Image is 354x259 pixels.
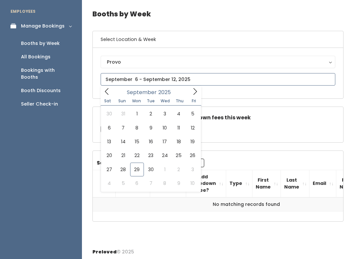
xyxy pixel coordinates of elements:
span: September 19, 2025 [186,135,199,149]
th: Email: activate to sort column ascending [309,170,336,197]
span: September 8, 2025 [130,121,144,135]
span: October 7, 2025 [144,176,158,190]
input: Year [157,88,176,96]
span: Fri [187,99,201,103]
span: Wed [158,99,172,103]
span: September 15, 2025 [130,135,144,149]
div: Bookings with Booths [21,67,71,81]
span: September 20, 2025 [102,149,116,162]
span: September 25, 2025 [172,149,186,162]
span: September 18, 2025 [172,135,186,149]
div: © 2025 [92,243,134,255]
span: October 10, 2025 [186,176,199,190]
span: September 12, 2025 [186,121,199,135]
button: Provo [101,56,335,68]
span: September [127,90,157,95]
span: September 1, 2025 [130,107,144,121]
th: #: activate to sort column descending [93,170,116,197]
span: August 30, 2025 [102,107,116,121]
div: Booth Discounts [21,87,61,94]
span: September 13, 2025 [102,135,116,149]
span: Mon [129,99,144,103]
h6: Select Location & Week [93,31,343,48]
th: First Name: activate to sort column ascending [252,170,281,197]
div: Provo [107,58,329,66]
span: September 27, 2025 [102,163,116,176]
span: September 9, 2025 [144,121,158,135]
span: September 16, 2025 [144,135,158,149]
span: October 3, 2025 [186,163,199,176]
span: Preloved [92,249,117,255]
h5: Check this box if there are no takedown fees this week [101,115,335,121]
span: October 6, 2025 [130,176,144,190]
span: September 23, 2025 [144,149,158,162]
span: September 2, 2025 [144,107,158,121]
th: Last Name: activate to sort column ascending [281,170,309,197]
div: All Bookings [21,53,50,60]
div: Booths by Week [21,40,60,47]
span: September 17, 2025 [158,135,172,149]
span: October 1, 2025 [158,163,172,176]
input: September 6 - September 12, 2025 [101,73,335,86]
span: October 4, 2025 [102,176,116,190]
span: September 5, 2025 [186,107,199,121]
div: Manage Bookings [21,23,65,30]
label: Search: [97,159,204,167]
span: September 21, 2025 [116,149,130,162]
span: September 22, 2025 [130,149,144,162]
th: Add Takedown Fee?: activate to sort column ascending [186,170,226,197]
span: September 26, 2025 [186,149,199,162]
span: September 28, 2025 [116,163,130,176]
span: Sun [115,99,129,103]
span: September 30, 2025 [144,163,158,176]
span: October 2, 2025 [172,163,186,176]
h4: Booths by Week [92,5,344,23]
span: October 9, 2025 [172,176,186,190]
span: September 11, 2025 [172,121,186,135]
span: October 8, 2025 [158,176,172,190]
span: September 7, 2025 [116,121,130,135]
span: Tue [144,99,158,103]
div: Seller Check-in [21,101,58,108]
span: September 6, 2025 [102,121,116,135]
span: September 29, 2025 [130,163,144,176]
span: October 5, 2025 [116,176,130,190]
span: September 24, 2025 [158,149,172,162]
span: September 4, 2025 [172,107,186,121]
span: Sat [101,99,115,103]
span: September 14, 2025 [116,135,130,149]
span: September 3, 2025 [158,107,172,121]
span: August 31, 2025 [116,107,130,121]
span: September 10, 2025 [158,121,172,135]
th: Type: activate to sort column ascending [226,170,252,197]
span: Thu [172,99,187,103]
